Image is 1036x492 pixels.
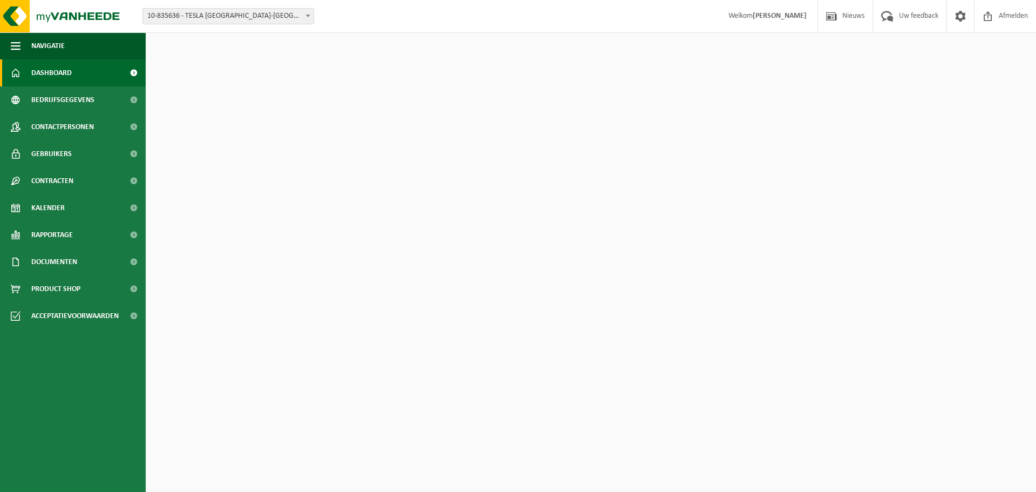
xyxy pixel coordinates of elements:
span: Contracten [31,167,73,194]
span: Product Shop [31,275,80,302]
span: Acceptatievoorwaarden [31,302,119,329]
span: 10-835636 - TESLA BELGIUM-HASSELT - HASSELT [143,9,313,24]
span: Gebruikers [31,140,72,167]
strong: [PERSON_NAME] [753,12,807,20]
span: 10-835636 - TESLA BELGIUM-HASSELT - HASSELT [142,8,314,24]
span: Documenten [31,248,77,275]
span: Kalender [31,194,65,221]
span: Rapportage [31,221,73,248]
span: Navigatie [31,32,65,59]
span: Contactpersonen [31,113,94,140]
span: Bedrijfsgegevens [31,86,94,113]
span: Dashboard [31,59,72,86]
